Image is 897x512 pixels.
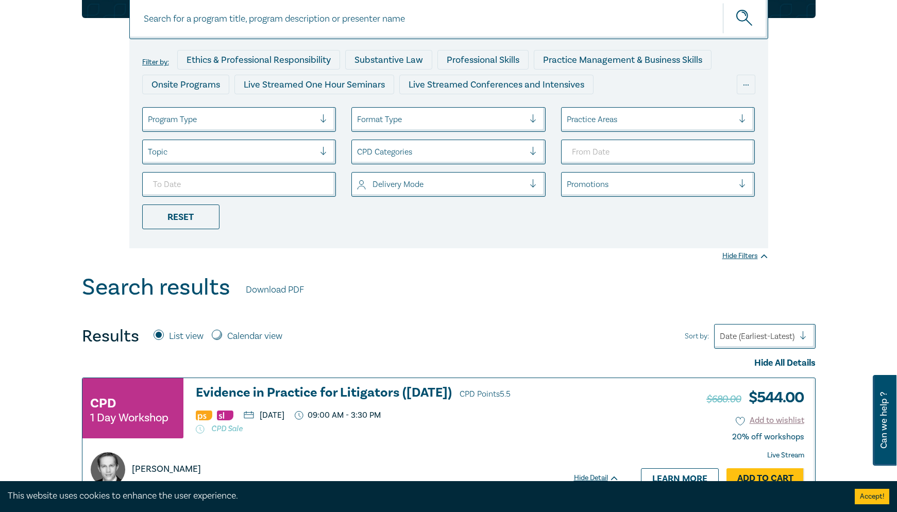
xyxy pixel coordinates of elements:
span: $680.00 [706,392,741,406]
label: Filter by: [142,58,169,66]
input: Sort by [720,331,722,342]
label: List view [169,330,204,343]
span: Sort by: [685,331,709,342]
p: 09:00 AM - 3:30 PM [295,411,381,420]
div: Hide Detail [574,473,631,483]
h4: Results [82,326,139,347]
div: Onsite Programs [142,75,229,94]
input: select [567,179,569,190]
a: Download PDF [246,283,304,297]
input: From Date [561,140,755,164]
p: [DATE] [244,411,284,419]
span: CPD Points 5.5 [460,389,511,399]
a: Learn more [641,468,719,488]
input: select [148,146,150,158]
p: [PERSON_NAME] [132,463,201,476]
div: Live Streamed Practical Workshops [142,99,306,119]
div: Reset [142,204,219,229]
input: select [148,114,150,125]
div: Ethics & Professional Responsibility [177,50,340,70]
div: National Programs [552,99,647,119]
div: Professional Skills [437,50,529,70]
input: select [357,146,359,158]
h3: $ 544.00 [706,386,804,409]
label: Calendar view [227,330,282,343]
a: Add to Cart [726,468,804,488]
img: https://s3.ap-southeast-2.amazonaws.com/leo-cussen-store-production-content/Contacts/Brad%20Wrigh... [91,452,125,487]
div: This website uses cookies to enhance the user experience. [8,489,839,503]
strong: Live Stream [767,451,804,460]
button: Add to wishlist [736,415,804,426]
a: Evidence in Practice for Litigators ([DATE]) CPD Points5.5 [196,386,619,401]
div: ... [737,75,755,94]
h1: Search results [82,274,230,301]
input: select [357,179,359,190]
div: Practice Management & Business Skills [534,50,712,70]
span: Can we help ? [879,381,889,459]
input: select [357,114,359,125]
h3: Evidence in Practice for Litigators ([DATE]) [196,386,619,401]
input: To Date [142,172,336,197]
div: Pre-Recorded Webcasts [311,99,429,119]
div: Hide All Details [82,356,816,370]
div: 20% off workshops [732,432,804,442]
div: Live Streamed One Hour Seminars [234,75,394,94]
div: Substantive Law [345,50,432,70]
small: 1 Day Workshop [90,413,168,423]
div: Hide Filters [722,251,768,261]
h3: CPD [90,394,116,413]
button: Accept cookies [855,489,889,504]
p: CPD Sale [196,423,619,434]
img: Substantive Law [217,411,233,420]
div: 10 CPD Point Packages [434,99,547,119]
img: Professional Skills [196,411,212,420]
div: Live Streamed Conferences and Intensives [399,75,594,94]
input: select [567,114,569,125]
